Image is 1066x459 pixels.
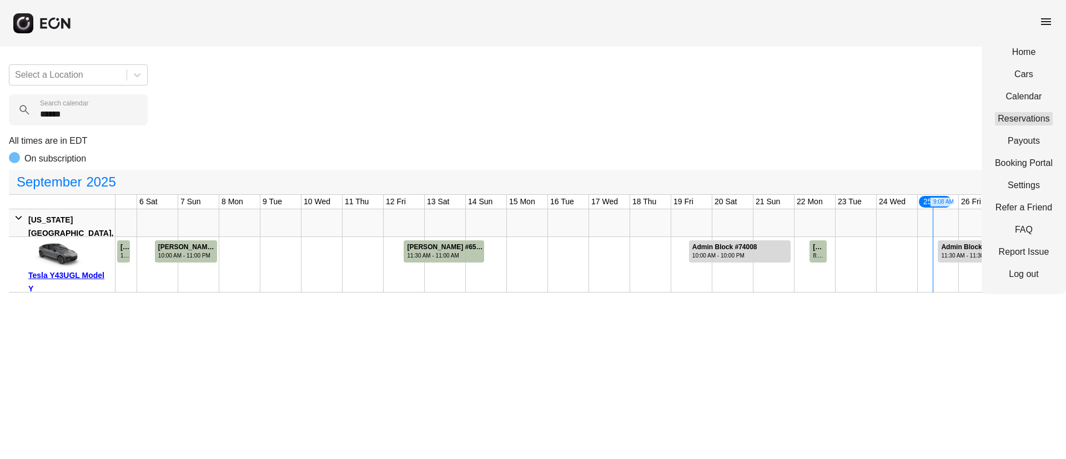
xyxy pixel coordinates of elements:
[507,195,537,209] div: 15 Mon
[692,251,757,260] div: 10:00 AM - 10:00 PM
[154,237,218,263] div: Rented for 2 days by Peilun Cai Current status is completed
[24,152,86,165] p: On subscription
[712,195,739,209] div: 20 Sat
[10,171,123,193] button: September2025
[995,112,1053,125] a: Reservations
[1039,15,1053,28] span: menu
[995,201,1053,214] a: Refer a Friend
[941,251,1006,260] div: 11:30 AM - 11:30 AM
[995,245,1053,259] a: Report Issue
[219,195,245,209] div: 8 Mon
[630,195,658,209] div: 18 Thu
[407,251,482,260] div: 11:30 AM - 11:00 AM
[137,195,160,209] div: 6 Sat
[688,237,791,263] div: Rented for 3 days by Admin Block Current status is rental
[158,243,216,251] div: [PERSON_NAME] #71515
[995,68,1053,81] a: Cars
[425,195,451,209] div: 13 Sat
[941,243,1006,251] div: Admin Block #75177
[40,99,88,108] label: Search calendar
[403,237,484,263] div: Rented for 2 days by Adam Lashley Current status is completed
[28,241,84,269] img: car
[120,243,129,251] div: [PERSON_NAME] #72728
[548,195,576,209] div: 16 Tue
[178,195,203,209] div: 7 Sun
[28,213,113,253] div: [US_STATE][GEOGRAPHIC_DATA], [GEOGRAPHIC_DATA]
[918,195,953,209] div: 25 Thu
[795,195,825,209] div: 22 Mon
[877,195,908,209] div: 24 Wed
[809,237,827,263] div: Rented for 1 days by Harrison Franke Current status is completed
[995,223,1053,236] a: FAQ
[407,243,482,251] div: [PERSON_NAME] #65723
[343,195,371,209] div: 11 Thu
[995,268,1053,281] a: Log out
[836,195,864,209] div: 23 Tue
[384,195,408,209] div: 12 Fri
[995,46,1053,59] a: Home
[84,171,118,193] span: 2025
[671,195,696,209] div: 19 Fri
[995,90,1053,103] a: Calendar
[260,195,284,209] div: 9 Tue
[9,134,1057,148] p: All times are in EDT
[158,251,216,260] div: 10:00 AM - 11:00 PM
[301,195,333,209] div: 10 Wed
[589,195,620,209] div: 17 Wed
[466,195,495,209] div: 14 Sun
[959,195,983,209] div: 26 Fri
[995,179,1053,192] a: Settings
[813,243,825,251] div: [PERSON_NAME] #74977
[753,195,782,209] div: 21 Sun
[937,237,1019,263] div: Rented for 2 days by Admin Block Current status is rental
[995,157,1053,170] a: Booking Portal
[813,251,825,260] div: 8:30 AM - 7:00 PM
[995,134,1053,148] a: Payouts
[120,251,129,260] div: 12:00 PM - 8:00 PM
[14,171,84,193] span: September
[692,243,757,251] div: Admin Block #74008
[117,237,130,263] div: Rented for 1 days by Matthew Goldberg Current status is completed
[28,269,111,295] div: Tesla Y43UGL Model Y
